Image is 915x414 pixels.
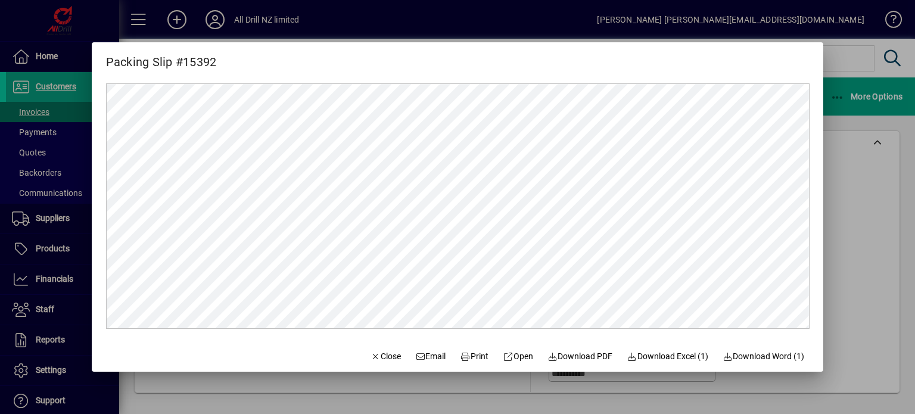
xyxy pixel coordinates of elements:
span: Open [503,350,533,363]
a: Download PDF [543,345,618,367]
h2: Packing Slip #15392 [92,42,231,71]
span: Print [460,350,489,363]
span: Download PDF [547,350,613,363]
span: Close [370,350,401,363]
button: Download Word (1) [718,345,810,367]
span: Download Excel (1) [627,350,708,363]
button: Close [365,345,406,367]
span: Download Word (1) [723,350,805,363]
button: Email [410,345,451,367]
span: Email [415,350,446,363]
a: Open [498,345,538,367]
button: Download Excel (1) [622,345,713,367]
button: Print [455,345,493,367]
